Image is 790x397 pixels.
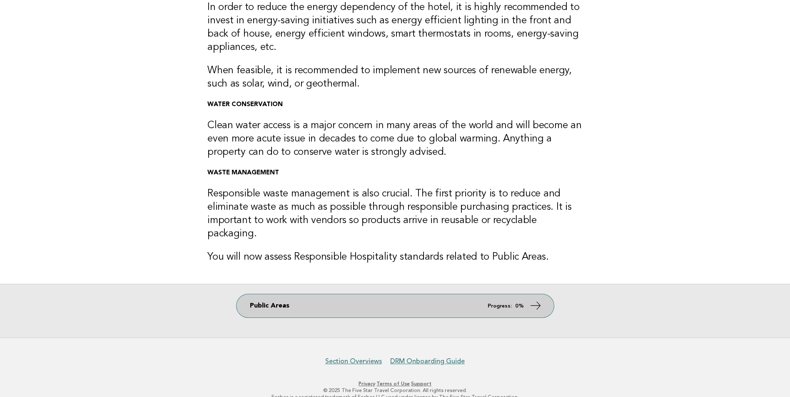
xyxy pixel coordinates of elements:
[325,357,382,365] a: Section Overviews
[376,381,410,387] a: Terms of Use
[207,119,583,159] h3: Clean water access is a major concern in many areas of the world and will become an even more acu...
[207,187,583,241] h3: Responsible waste management is also crucial. The first priority is to reduce and eliminate waste...
[207,251,583,264] h3: You will now assess Responsible Hospitality standards related to Public Areas.
[207,1,583,54] h3: In order to reduce the energy dependency of the hotel, it is highly recommended to invest in ener...
[359,381,375,387] a: Privacy
[515,303,524,309] strong: 0%
[237,294,554,318] a: Public Areas Progress: 0%
[140,380,650,387] p: · ·
[140,387,650,394] p: © 2025 The Five Star Travel Corporation. All rights reserved.
[207,64,583,91] h3: When feasible, it is recommended to implement new sources of renewable energy, such as solar, win...
[411,381,431,387] a: Support
[390,357,465,365] a: DRM Onboarding Guide
[207,170,279,176] strong: WASTE MANAGEMENT
[207,102,283,108] strong: WATER CONSERVATION
[488,303,512,309] em: Progress:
